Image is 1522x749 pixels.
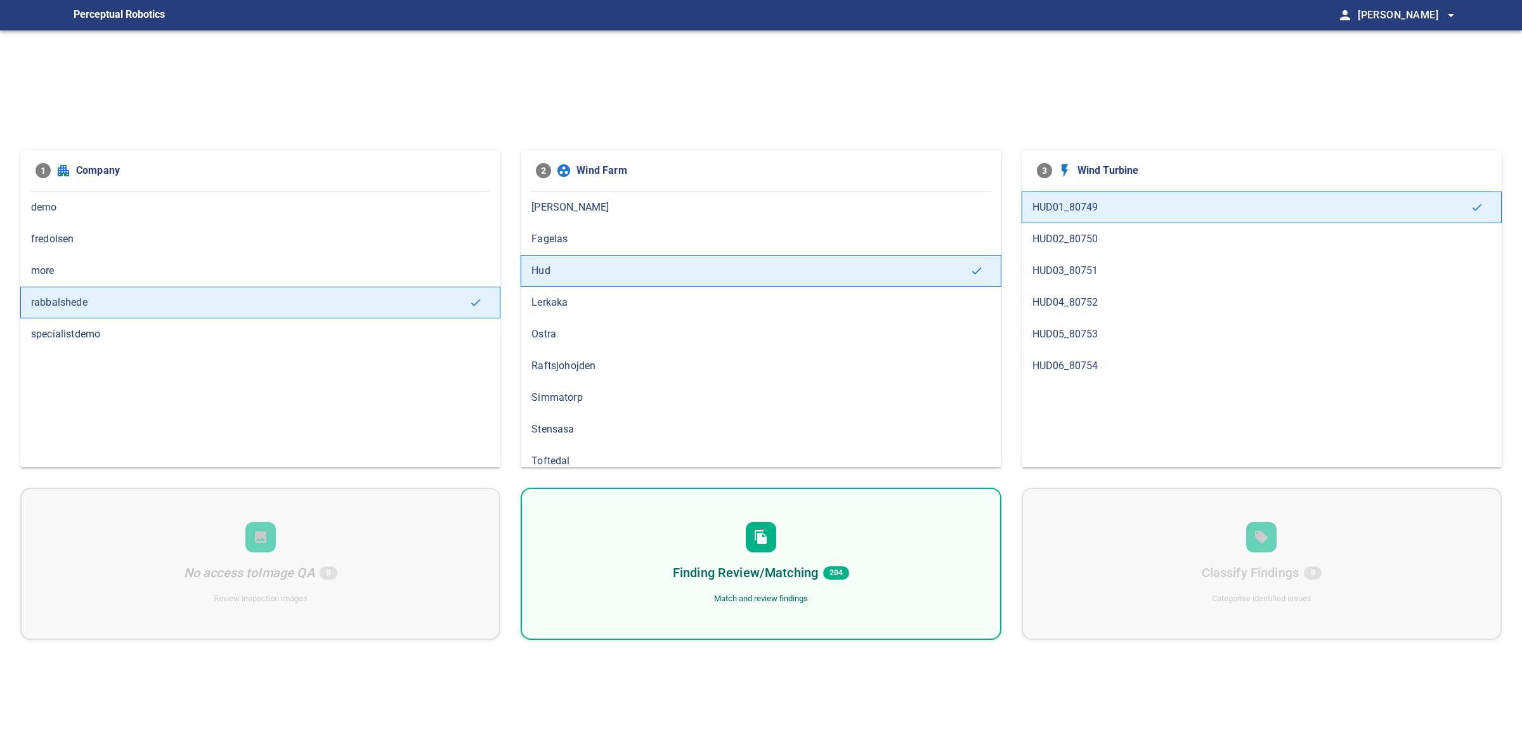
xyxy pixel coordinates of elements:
div: [PERSON_NAME] [521,192,1001,223]
div: demo [20,192,500,223]
span: Toftedal [531,453,990,469]
span: demo [31,200,490,215]
div: HUD05_80753 [1022,318,1502,350]
div: Simmatorp [521,382,1001,414]
span: more [31,263,490,278]
span: Lerkaka [531,295,990,310]
div: Finding Review/Matching204Match and review findings [521,488,1001,640]
span: person [1337,8,1353,23]
button: [PERSON_NAME] [1353,3,1459,28]
span: 204 [823,566,849,580]
span: Company [76,163,485,178]
div: rabbalshede [20,287,500,318]
div: Ostra [521,318,1001,350]
div: Match and review findings [714,593,808,605]
h6: Finding Review/Matching [673,563,818,583]
div: Toftedal [521,445,1001,477]
span: rabbalshede [31,295,469,310]
span: [PERSON_NAME] [531,200,990,215]
span: HUD06_80754 [1032,358,1491,374]
div: fredolsen [20,223,500,255]
span: Raftsjohojden [531,358,990,374]
div: more [20,255,500,287]
div: HUD03_80751 [1022,255,1502,287]
div: Stensasa [521,414,1001,445]
div: specialistdemo [20,318,500,350]
span: HUD05_80753 [1032,327,1491,342]
span: Ostra [531,327,990,342]
span: HUD01_80749 [1032,200,1471,215]
div: Fagelas [521,223,1001,255]
span: Fagelas [531,231,990,247]
span: Simmatorp [531,390,990,405]
span: HUD03_80751 [1032,263,1491,278]
div: Hud [521,255,1001,287]
span: 3 [1037,163,1052,178]
span: [PERSON_NAME] [1358,6,1459,24]
div: Raftsjohojden [521,350,1001,382]
span: Wind Farm [576,163,985,178]
div: HUD06_80754 [1022,350,1502,382]
span: HUD04_80752 [1032,295,1491,310]
span: 2 [536,163,551,178]
div: Lerkaka [521,287,1001,318]
span: 1 [36,163,51,178]
span: Wind Turbine [1077,163,1486,178]
div: HUD04_80752 [1022,287,1502,318]
span: specialistdemo [31,327,490,342]
span: fredolsen [31,231,490,247]
span: arrow_drop_down [1443,8,1459,23]
span: HUD02_80750 [1032,231,1491,247]
div: HUD02_80750 [1022,223,1502,255]
figcaption: Perceptual Robotics [74,5,165,25]
div: HUD01_80749 [1022,192,1502,223]
span: Stensasa [531,422,990,437]
span: Hud [531,263,970,278]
